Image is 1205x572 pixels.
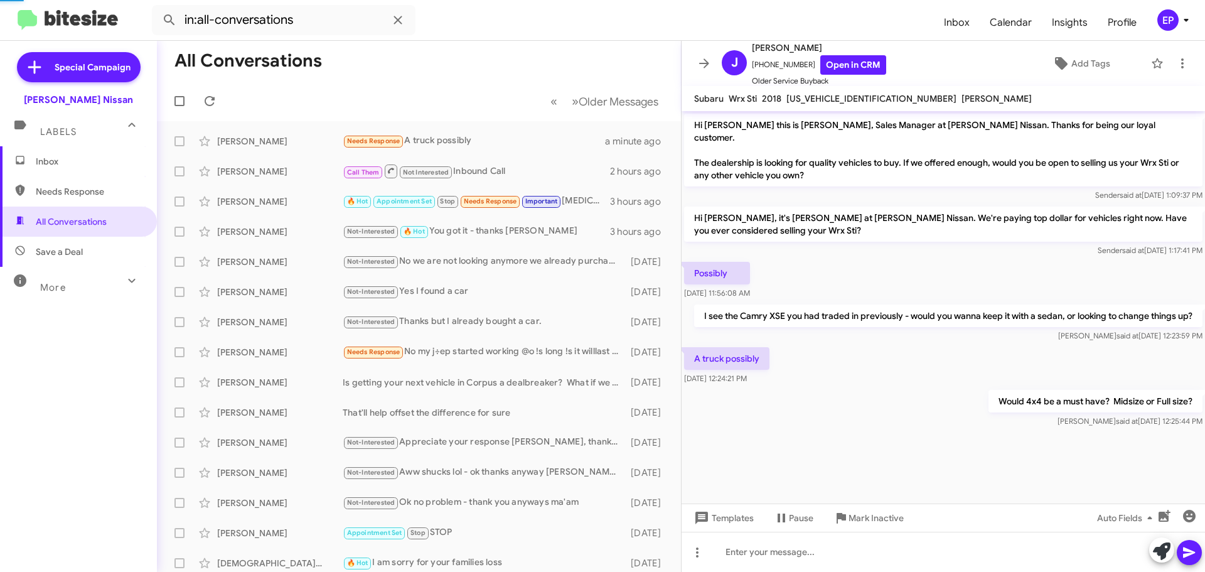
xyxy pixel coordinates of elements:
[217,376,343,389] div: [PERSON_NAME]
[624,376,671,389] div: [DATE]
[174,51,322,71] h1: All Conversations
[217,436,343,449] div: [PERSON_NAME]
[347,257,395,266] span: Not-Interested
[525,197,558,205] span: Important
[217,165,343,178] div: [PERSON_NAME]
[343,254,624,269] div: No we are not looking anymore we already purchased a vehicle
[961,93,1032,104] span: [PERSON_NAME]
[152,5,415,35] input: Search
[217,527,343,539] div: [PERSON_NAME]
[24,94,133,106] div: [PERSON_NAME] Nissan
[624,527,671,539] div: [DATE]
[343,345,624,359] div: No my j÷ep started working @o !s long !s it willlast i will stick with it. I however when i do ne...
[343,284,624,299] div: Yes I found a car
[440,197,455,205] span: Stop
[1095,190,1202,200] span: Sender [DATE] 1:09:37 PM
[980,4,1042,41] a: Calendar
[544,89,666,114] nav: Page navigation example
[217,406,343,419] div: [PERSON_NAME]
[764,507,823,529] button: Pause
[1058,331,1202,340] span: [PERSON_NAME] [DATE] 12:23:59 PM
[404,227,425,235] span: 🔥 Hot
[403,168,449,176] span: Not Interested
[1071,52,1110,75] span: Add Tags
[752,55,886,75] span: [PHONE_NUMBER]
[684,262,750,284] p: Possibly
[684,347,769,370] p: A truck possibly
[624,557,671,569] div: [DATE]
[988,390,1202,413] p: Would 4x4 be a must have? Midsize or Full size?
[36,185,142,198] span: Needs Response
[579,95,658,109] span: Older Messages
[217,557,343,569] div: [DEMOGRAPHIC_DATA][PERSON_NAME]
[36,246,83,258] span: Save a Deal
[347,318,395,326] span: Not-Interested
[762,93,781,104] span: 2018
[217,225,343,238] div: [PERSON_NAME]
[624,436,671,449] div: [DATE]
[684,207,1202,242] p: Hi [PERSON_NAME], it's [PERSON_NAME] at [PERSON_NAME] Nissan. We're paying top dollar for vehicle...
[610,225,671,238] div: 3 hours ago
[217,497,343,509] div: [PERSON_NAME]
[217,467,343,479] div: [PERSON_NAME]
[752,75,886,87] span: Older Service Buyback
[789,507,813,529] span: Pause
[343,224,610,239] div: You got it - thanks [PERSON_NAME]
[217,316,343,328] div: [PERSON_NAME]
[1120,190,1142,200] span: said at
[1098,4,1147,41] a: Profile
[217,256,343,268] div: [PERSON_NAME]
[343,194,610,208] div: [MEDICAL_DATA], now replace believeth with the root word of believe from Greek which is [PERSON_N...
[347,137,400,145] span: Needs Response
[610,165,671,178] div: 2 hours ago
[572,94,579,109] span: »
[1117,331,1138,340] span: said at
[684,114,1202,186] p: Hi [PERSON_NAME] this is [PERSON_NAME], Sales Manager at [PERSON_NAME] Nissan. Thanks for being o...
[624,316,671,328] div: [DATE]
[343,495,624,510] div: Ok no problem - thank you anyways ma'am
[410,529,426,537] span: Stop
[934,4,980,41] a: Inbox
[343,163,610,179] div: Inbound Call
[343,406,624,419] div: That'll help offset the difference for sure
[347,348,400,356] span: Needs Response
[36,215,107,228] span: All Conversations
[624,406,671,419] div: [DATE]
[1157,9,1179,31] div: EP
[692,507,754,529] span: Templates
[1147,9,1191,31] button: EP
[36,155,142,168] span: Inbox
[347,468,395,477] span: Not-Interested
[343,465,624,480] div: Aww shucks lol - ok thanks anyway [PERSON_NAME]!
[823,507,914,529] button: Mark Inactive
[1122,246,1144,255] span: said at
[217,286,343,298] div: [PERSON_NAME]
[347,227,395,235] span: Not-Interested
[343,315,624,329] div: Thanks but I already bought a car.
[55,61,131,73] span: Special Campaign
[347,288,395,296] span: Not-Interested
[377,197,432,205] span: Appointment Set
[752,40,886,55] span: [PERSON_NAME]
[820,55,886,75] a: Open in CRM
[624,497,671,509] div: [DATE]
[624,286,671,298] div: [DATE]
[1042,4,1098,41] a: Insights
[347,559,368,567] span: 🔥 Hot
[1116,416,1138,426] span: said at
[40,126,77,138] span: Labels
[731,53,738,73] span: J
[624,467,671,479] div: [DATE]
[1058,416,1202,426] span: [PERSON_NAME] [DATE] 12:25:44 PM
[1016,52,1145,75] button: Add Tags
[564,89,666,114] button: Next
[343,376,624,389] div: Is getting your next vehicle in Corpus a dealbreaker? What if we could deliver to your home, e-si...
[343,526,624,540] div: STOP
[1098,246,1202,255] span: Sender [DATE] 1:17:41 PM
[694,93,724,104] span: Subaru
[464,197,517,205] span: Needs Response
[682,507,764,529] button: Templates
